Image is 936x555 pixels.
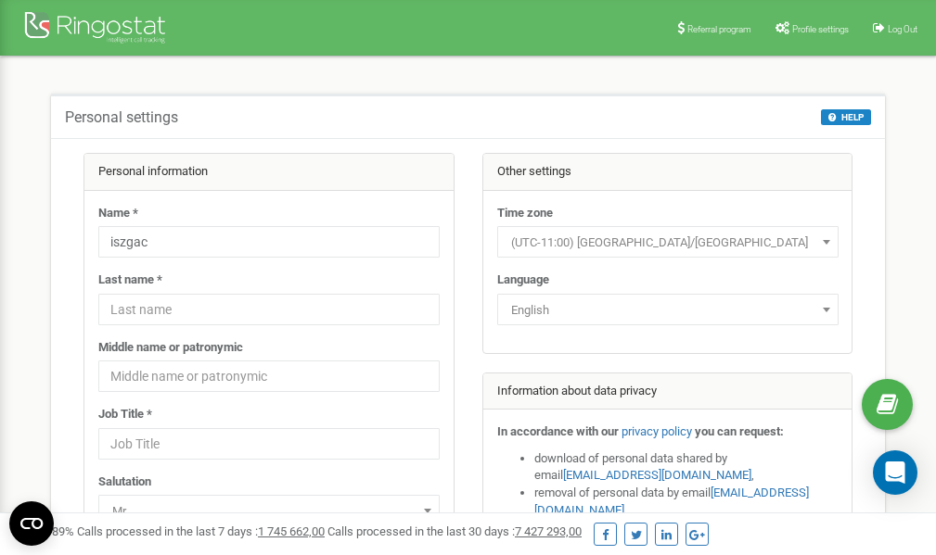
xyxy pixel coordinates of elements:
[792,24,849,34] span: Profile settings
[622,424,692,438] a: privacy policy
[98,271,162,289] label: Last name *
[497,226,839,258] span: (UTC-11:00) Pacific/Midway
[98,473,151,491] label: Salutation
[77,524,325,538] span: Calls processed in the last 7 days :
[98,406,152,423] label: Job Title *
[497,424,619,438] strong: In accordance with our
[497,294,839,325] span: English
[98,428,440,460] input: Job Title
[821,109,871,125] button: HELP
[687,24,751,34] span: Referral program
[534,450,839,485] li: download of personal data shared by email ,
[98,339,243,357] label: Middle name or patronymic
[98,205,138,222] label: Name *
[483,373,853,410] div: Information about data privacy
[504,230,832,256] span: (UTC-11:00) Pacific/Midway
[258,524,325,538] u: 1 745 662,00
[84,154,454,191] div: Personal information
[98,360,440,392] input: Middle name or patronymic
[9,501,54,546] button: Open CMP widget
[695,424,784,438] strong: you can request:
[327,524,582,538] span: Calls processed in the last 30 days :
[65,109,178,126] h5: Personal settings
[888,24,917,34] span: Log Out
[105,498,433,524] span: Mr.
[497,205,553,222] label: Time zone
[563,468,751,482] a: [EMAIL_ADDRESS][DOMAIN_NAME]
[98,226,440,258] input: Name
[873,450,917,495] div: Open Intercom Messenger
[534,485,839,519] li: removal of personal data by email ,
[98,294,440,325] input: Last name
[497,271,549,289] label: Language
[504,297,832,323] span: English
[515,524,582,538] u: 7 427 293,00
[483,154,853,191] div: Other settings
[98,495,440,526] span: Mr.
